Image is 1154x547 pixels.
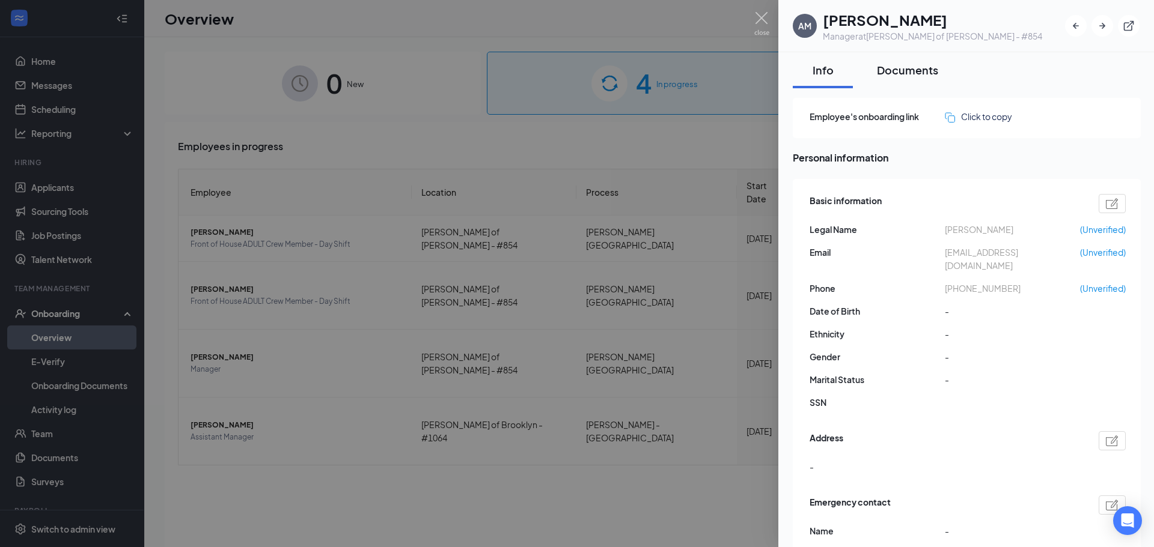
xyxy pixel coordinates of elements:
[823,30,1042,42] div: Manager at [PERSON_NAME] of [PERSON_NAME] - #854
[945,304,1080,318] span: -
[1113,506,1142,535] div: Open Intercom Messenger
[810,373,945,386] span: Marital Status
[1123,20,1135,32] svg: ExternalLink
[945,524,1080,537] span: -
[1096,20,1108,32] svg: ArrowRight
[810,431,843,450] span: Address
[945,246,1080,272] span: [EMAIL_ADDRESS][DOMAIN_NAME]
[945,282,1080,295] span: [PHONE_NUMBER]
[945,350,1080,363] span: -
[810,396,945,409] span: SSN
[805,62,841,77] div: Info
[810,327,945,340] span: Ethnicity
[810,194,882,213] span: Basic information
[1070,20,1082,32] svg: ArrowLeftNew
[793,150,1141,165] span: Personal information
[877,62,938,77] div: Documents
[1080,223,1126,236] span: (Unverified)
[945,112,955,122] img: click-to-copy.71757273a98fde459dfc.svg
[810,110,945,123] span: Employee's onboarding link
[810,460,814,473] span: -
[945,373,1080,386] span: -
[1118,15,1140,37] button: ExternalLink
[810,282,945,295] span: Phone
[810,495,891,515] span: Emergency contact
[823,10,1042,30] h1: [PERSON_NAME]
[945,110,1012,123] button: Click to copy
[945,223,1080,236] span: [PERSON_NAME]
[1065,15,1087,37] button: ArrowLeftNew
[1080,246,1126,259] span: (Unverified)
[798,20,811,32] div: AM
[810,524,945,537] span: Name
[810,304,945,318] span: Date of Birth
[1091,15,1113,37] button: ArrowRight
[945,327,1080,340] span: -
[810,246,945,259] span: Email
[810,350,945,363] span: Gender
[810,223,945,236] span: Legal Name
[1080,282,1126,295] span: (Unverified)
